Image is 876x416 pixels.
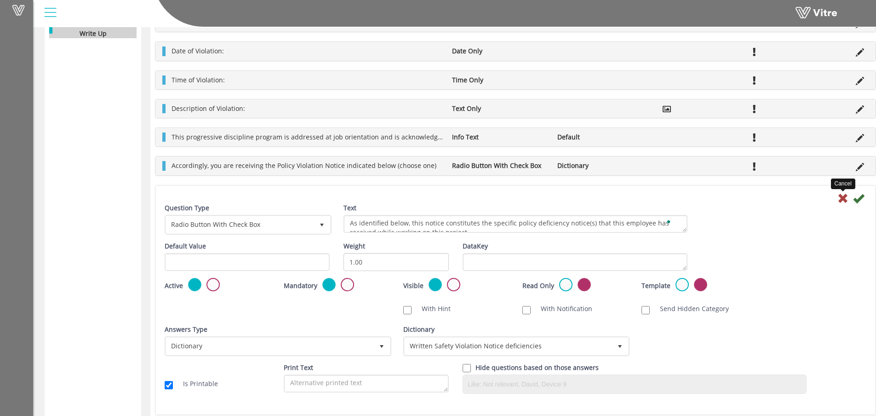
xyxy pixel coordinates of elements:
li: Time Only [447,75,553,85]
div: Cancel [831,179,855,189]
span: Accordingly, you are receiving the Policy Violation Notice indicated below (choose one) [172,161,436,170]
label: Print Text [284,363,313,372]
label: Default Value [165,242,206,251]
label: Is Printable [174,379,218,388]
label: Question Type [165,203,209,213]
span: Dictionary [166,338,373,354]
label: Dictionary [403,325,435,334]
li: Text Only [447,104,553,113]
span: select [612,338,628,354]
label: Visible [403,281,424,290]
input: With Notification [522,306,531,314]
input: Send Hidden Category [641,306,650,314]
label: DataKey [463,242,488,251]
input: Hide question based on answer [463,364,471,372]
div: Write Up [49,29,130,38]
label: Send Hidden Category [651,304,729,313]
li: Dictionary [553,161,658,170]
li: Info Text [447,133,553,142]
label: Hide questions based on those answers [475,363,599,372]
li: Date Only [447,46,553,56]
label: Text [344,203,356,213]
li: Radio Button With Check Box [447,161,553,170]
span: Description of Violation: [172,104,245,113]
label: Read Only [522,281,554,290]
label: Active [165,281,183,290]
input: Like: Not relevant, David, Device 9 [465,377,804,391]
span: Written Safety Violation Notice deficiencies [405,338,612,354]
label: With Hint [412,304,451,313]
span: select [373,338,390,354]
label: Mandatory [284,281,317,290]
span: Radio Button With Check Box [166,216,314,233]
input: Is Printable [165,381,173,389]
textarea: To enrich screen reader interactions, please activate Accessibility in Grammarly extension settings [344,215,687,233]
label: Answers Type [165,325,207,334]
label: Weight [344,242,365,251]
label: With Notification [532,304,592,313]
span: Date of Violation: [172,46,224,55]
input: With Hint [403,306,412,314]
li: Default [553,133,658,142]
span: select [314,216,330,233]
label: Template [641,281,670,290]
span: Time of Violation: [172,75,225,84]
